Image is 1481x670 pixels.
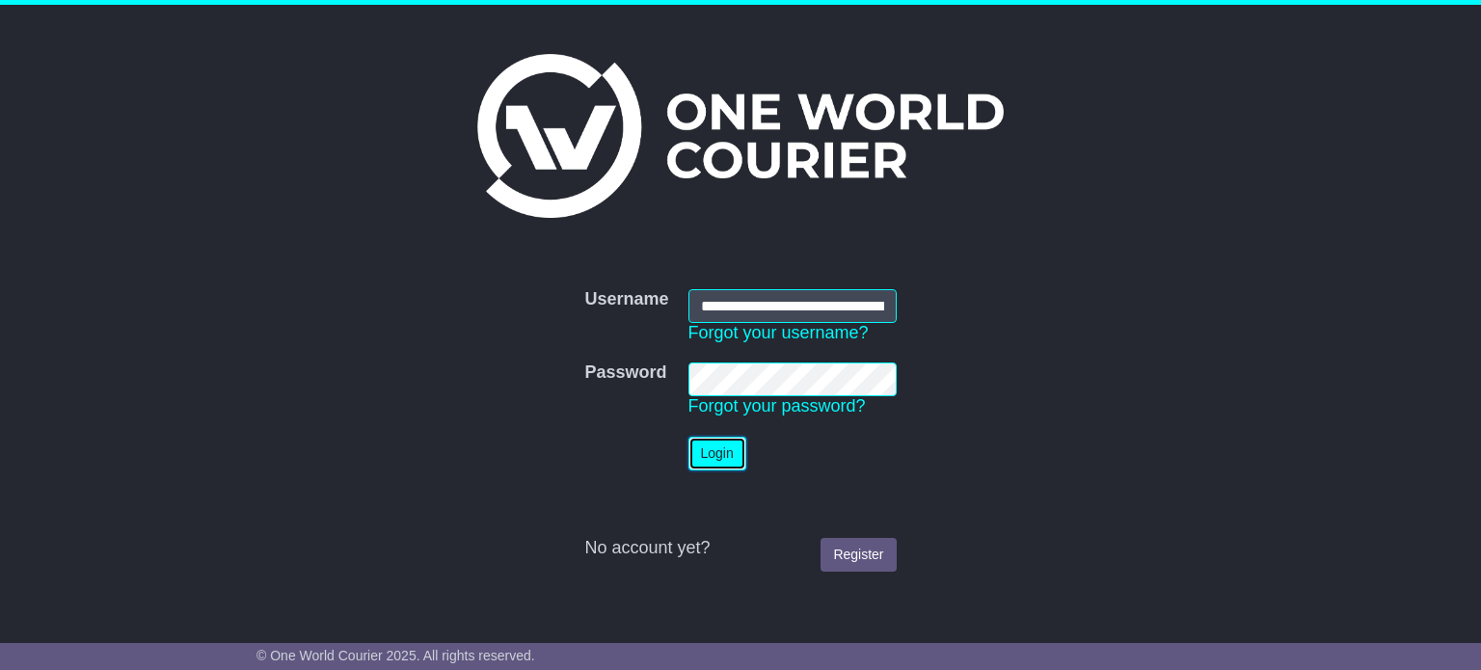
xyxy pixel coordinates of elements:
img: One World [477,54,1004,218]
span: © One World Courier 2025. All rights reserved. [256,648,535,663]
a: Forgot your password? [688,396,866,415]
div: No account yet? [584,538,896,559]
a: Register [821,538,896,572]
a: Forgot your username? [688,323,869,342]
label: Username [584,289,668,310]
label: Password [584,362,666,384]
button: Login [688,437,746,470]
